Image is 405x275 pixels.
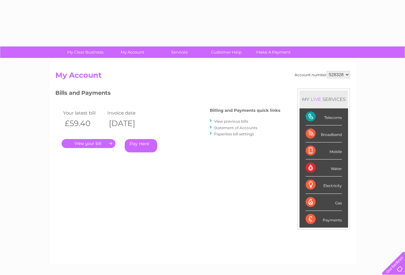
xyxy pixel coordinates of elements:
[55,71,350,83] h2: My Account
[154,46,205,58] a: Services
[299,90,348,108] div: MY SERVICES
[60,46,111,58] a: My Clear Business
[306,108,342,125] div: Telecoms
[210,108,280,113] h4: Billing and Payments quick links
[248,46,299,58] a: Make A Payment
[295,71,350,78] div: Account number
[201,46,252,58] a: Customer Help
[106,109,150,117] td: Invoice date
[306,211,342,228] div: Payments
[306,125,342,142] div: Broadband
[309,96,322,102] div: LIVE
[214,132,254,136] a: Paperless bill settings
[214,119,248,124] a: View previous bills
[306,194,342,211] div: Gas
[62,139,115,148] a: .
[306,142,342,159] div: Mobile
[55,89,280,99] h3: Bills and Payments
[62,117,106,130] th: £59.40
[125,139,157,152] a: Pay Here
[106,117,150,130] th: [DATE]
[62,109,106,117] td: Your latest bill
[214,125,257,130] a: Statement of Accounts
[306,159,342,177] div: Water
[107,46,158,58] a: My Account
[306,177,342,194] div: Electricity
